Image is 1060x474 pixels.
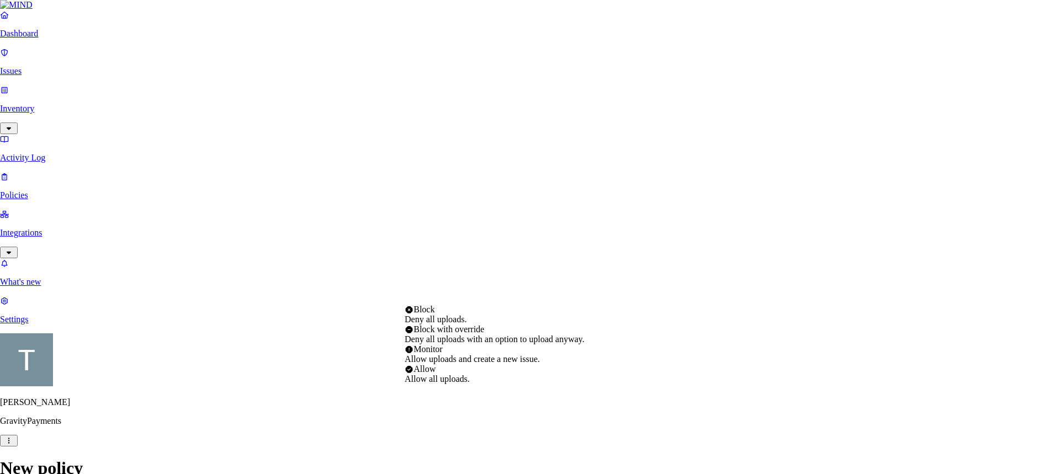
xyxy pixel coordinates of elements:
span: Deny all uploads with an option to upload anyway. [405,334,585,344]
span: Block with override [414,324,484,334]
span: Allow all uploads. [405,374,470,384]
span: Monitor [414,344,442,354]
span: Allow uploads and create a new issue. [405,354,540,364]
span: Deny all uploads. [405,315,467,324]
span: Allow [414,364,436,374]
span: Block [414,305,434,314]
